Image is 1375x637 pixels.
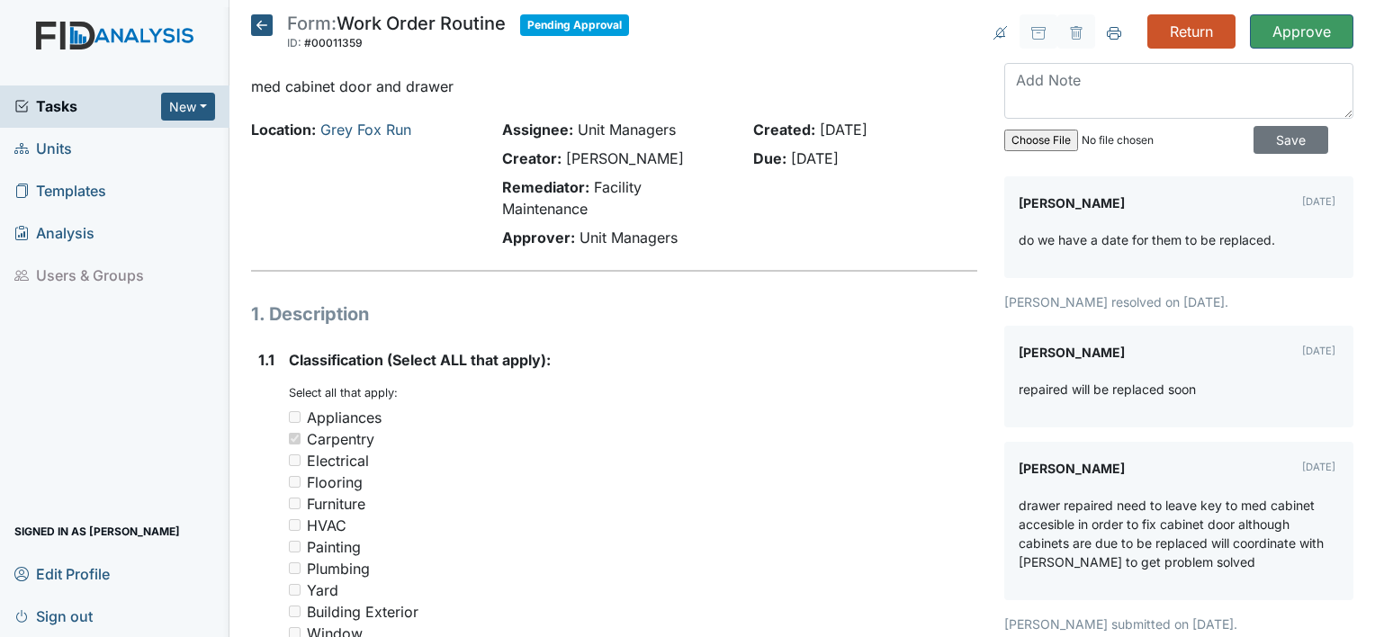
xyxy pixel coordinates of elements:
[1019,191,1125,216] label: [PERSON_NAME]
[307,493,365,515] div: Furniture
[1019,380,1196,399] p: repaired will be replaced soon
[307,536,361,558] div: Painting
[502,229,575,247] strong: Approver:
[14,602,93,630] span: Sign out
[307,471,363,493] div: Flooring
[1019,340,1125,365] label: [PERSON_NAME]
[251,301,977,327] h1: 1. Description
[753,121,815,139] strong: Created:
[1302,345,1335,357] small: [DATE]
[502,178,589,196] strong: Remediator:
[1254,126,1328,154] input: Save
[289,606,301,617] input: Building Exterior
[1250,14,1353,49] input: Approve
[1004,615,1353,633] p: [PERSON_NAME] submitted on [DATE].
[307,515,346,536] div: HVAC
[287,13,337,34] span: Form:
[14,95,161,117] a: Tasks
[289,411,301,423] input: Appliances
[578,121,676,139] span: Unit Managers
[14,517,180,545] span: Signed in as [PERSON_NAME]
[520,14,629,36] span: Pending Approval
[1019,230,1275,249] p: do we have a date for them to be replaced.
[289,351,551,369] span: Classification (Select ALL that apply):
[289,562,301,574] input: Plumbing
[14,560,110,588] span: Edit Profile
[1019,496,1339,571] p: drawer repaired need to leave key to med cabinet accesible in order to fix cabinet door although ...
[304,36,363,49] span: #00011359
[580,229,678,247] span: Unit Managers
[820,121,867,139] span: [DATE]
[1302,195,1335,208] small: [DATE]
[1019,456,1125,481] label: [PERSON_NAME]
[161,93,215,121] button: New
[289,584,301,596] input: Yard
[1004,292,1353,311] p: [PERSON_NAME] resolved on [DATE].
[289,519,301,531] input: HVAC
[289,433,301,444] input: Carpentry
[502,121,573,139] strong: Assignee:
[289,454,301,466] input: Electrical
[287,36,301,49] span: ID:
[320,121,411,139] a: Grey Fox Run
[251,76,977,97] p: med cabinet door and drawer
[307,579,338,601] div: Yard
[14,177,106,205] span: Templates
[1302,461,1335,473] small: [DATE]
[14,220,94,247] span: Analysis
[289,476,301,488] input: Flooring
[307,407,382,428] div: Appliances
[258,349,274,371] label: 1.1
[251,121,316,139] strong: Location:
[307,428,374,450] div: Carpentry
[289,498,301,509] input: Furniture
[14,135,72,163] span: Units
[307,450,369,471] div: Electrical
[753,149,786,167] strong: Due:
[307,601,418,623] div: Building Exterior
[307,558,370,579] div: Plumbing
[791,149,839,167] span: [DATE]
[289,386,398,399] small: Select all that apply:
[287,14,506,54] div: Work Order Routine
[289,541,301,552] input: Painting
[566,149,684,167] span: [PERSON_NAME]
[502,149,562,167] strong: Creator:
[1147,14,1236,49] input: Return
